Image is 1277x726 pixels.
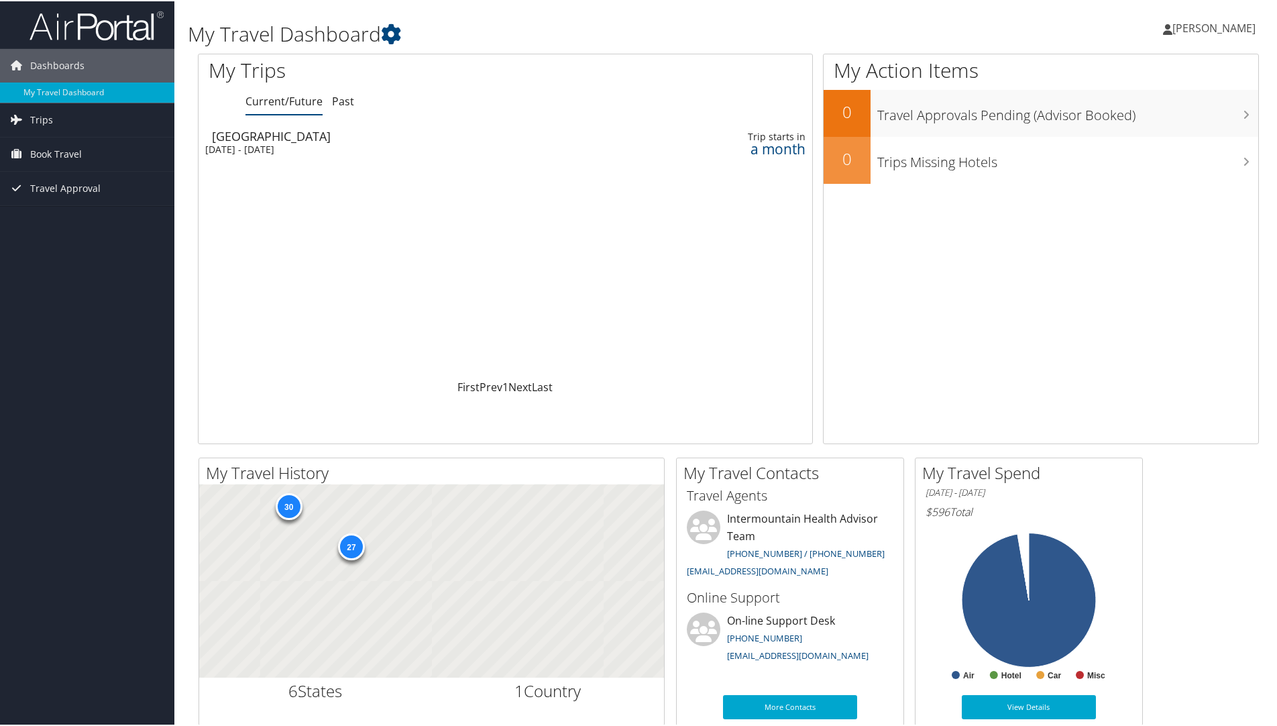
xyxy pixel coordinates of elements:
[480,378,502,393] a: Prev
[926,485,1132,498] h6: [DATE] - [DATE]
[1048,670,1061,679] text: Car
[926,503,1132,518] h6: Total
[877,145,1258,170] h3: Trips Missing Hotels
[727,546,885,558] a: [PHONE_NUMBER] / [PHONE_NUMBER]
[1001,670,1021,679] text: Hotel
[288,678,298,701] span: 6
[514,678,524,701] span: 1
[532,378,553,393] a: Last
[687,564,828,576] a: [EMAIL_ADDRESS][DOMAIN_NAME]
[502,378,508,393] a: 1
[824,99,871,122] h2: 0
[1172,19,1256,34] span: [PERSON_NAME]
[687,587,893,606] h3: Online Support
[683,460,903,483] h2: My Travel Contacts
[30,102,53,136] span: Trips
[1163,7,1269,47] a: [PERSON_NAME]
[926,503,950,518] span: $596
[824,55,1258,83] h1: My Action Items
[727,631,802,643] a: [PHONE_NUMBER]
[824,146,871,169] h2: 0
[1087,670,1105,679] text: Misc
[30,136,82,170] span: Book Travel
[30,48,85,81] span: Dashboards
[442,678,655,701] h2: Country
[723,694,857,718] a: More Contacts
[824,136,1258,183] a: 0Trips Missing Hotels
[209,55,547,83] h1: My Trips
[212,129,596,141] div: [GEOGRAPHIC_DATA]
[457,378,480,393] a: First
[188,19,909,47] h1: My Travel Dashboard
[680,611,900,666] li: On-line Support Desk
[962,694,1096,718] a: View Details
[206,460,664,483] h2: My Travel History
[30,9,164,40] img: airportal-logo.png
[824,89,1258,136] a: 0Travel Approvals Pending (Advisor Booked)
[332,93,354,107] a: Past
[877,98,1258,123] h3: Travel Approvals Pending (Advisor Booked)
[963,670,975,679] text: Air
[670,142,806,154] div: a month
[205,142,590,154] div: [DATE] - [DATE]
[508,378,532,393] a: Next
[680,509,900,581] li: Intermountain Health Advisor Team
[670,129,806,142] div: Trip starts in
[337,532,364,559] div: 27
[727,648,869,660] a: [EMAIL_ADDRESS][DOMAIN_NAME]
[275,492,302,519] div: 30
[30,170,101,204] span: Travel Approval
[922,460,1142,483] h2: My Travel Spend
[687,485,893,504] h3: Travel Agents
[245,93,323,107] a: Current/Future
[209,678,422,701] h2: States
